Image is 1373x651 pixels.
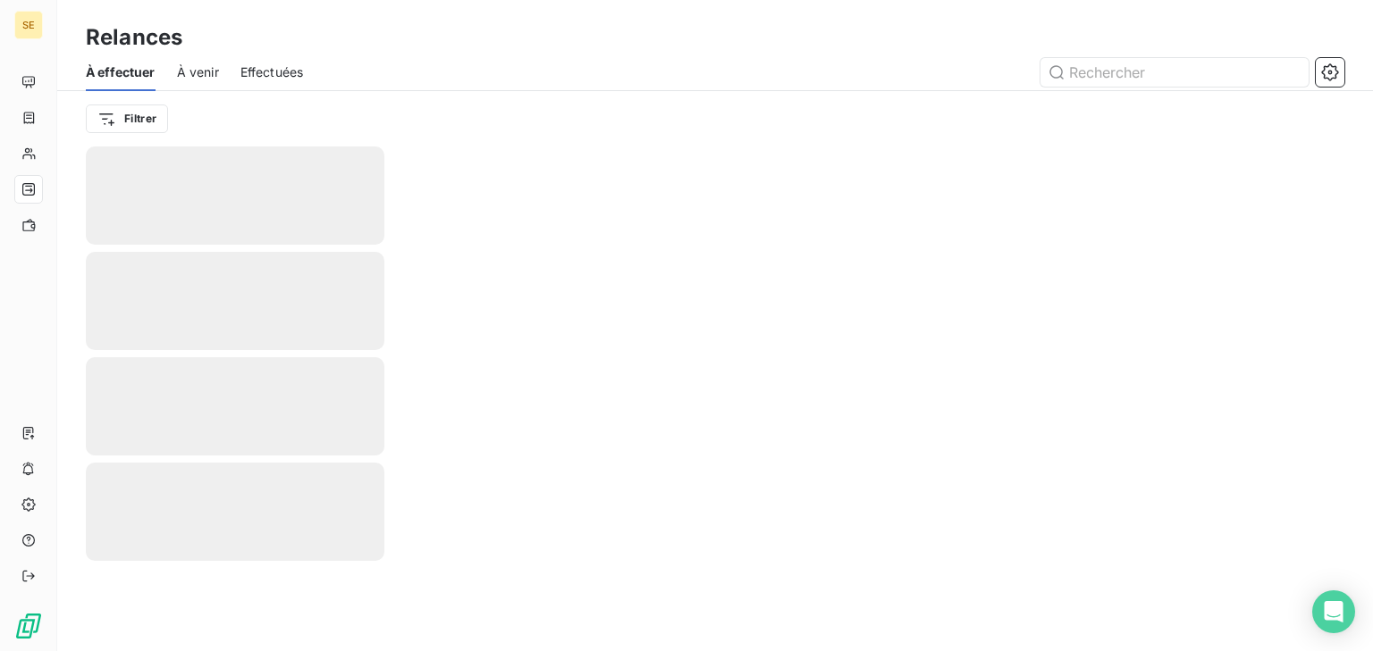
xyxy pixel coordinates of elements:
button: Filtrer [86,104,168,133]
input: Rechercher [1040,58,1309,87]
div: SE [14,11,43,39]
span: À effectuer [86,63,156,81]
img: Logo LeanPay [14,612,43,640]
h3: Relances [86,21,182,54]
span: À venir [177,63,219,81]
div: Open Intercom Messenger [1312,590,1355,633]
span: Effectuées [240,63,304,81]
